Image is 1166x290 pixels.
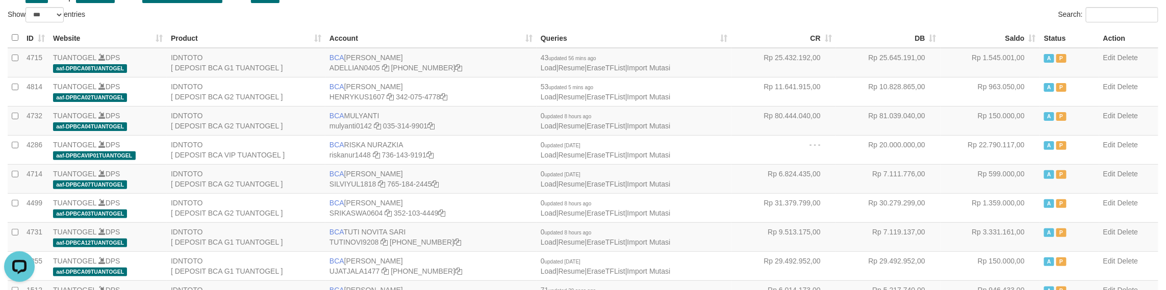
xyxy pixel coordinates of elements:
span: aaf-DPBCA08TUANTOGEL [53,64,127,73]
a: Load [541,267,556,275]
td: [PERSON_NAME] 342-075-4778 [325,77,537,106]
a: Resume [559,209,585,217]
span: Paused [1056,257,1067,266]
a: Resume [559,267,585,275]
td: Rp 3.331.161,00 [941,222,1040,251]
a: Edit [1103,83,1116,91]
a: Copy 5665095298 to clipboard [454,238,461,246]
td: [PERSON_NAME] [PHONE_NUMBER] [325,251,537,280]
a: Load [541,238,556,246]
a: Copy SRIKASWA0604 to clipboard [385,209,392,217]
a: Copy 3420754778 to clipboard [441,93,448,101]
td: 4732 [22,106,49,135]
td: Rp 31.379.799,00 [731,193,836,222]
span: updated 8 hours ago [545,114,592,119]
a: Edit [1103,257,1116,265]
td: IDNTOTO [ DEPOSIT BCA G2 TUANTOGEL ] [167,77,325,106]
td: Rp 1.359.000,00 [941,193,1040,222]
span: | | | [541,170,671,188]
a: Resume [559,93,585,101]
td: Rp 81.039.040,00 [836,106,941,135]
td: Rp 10.828.865,00 [836,77,941,106]
th: Status [1040,28,1099,48]
span: 53 [541,83,593,91]
a: TUANTOGEL [53,199,96,207]
span: | | | [541,257,671,275]
a: TUANTOGEL [53,54,96,62]
span: Paused [1056,228,1067,237]
span: Active [1044,54,1054,63]
td: [PERSON_NAME] [PHONE_NUMBER] [325,48,537,77]
a: Copy TUTINOVI9208 to clipboard [381,238,388,246]
a: Copy 5655032115 to clipboard [455,64,463,72]
span: Paused [1056,170,1067,179]
td: Rp 1.545.001,00 [941,48,1040,77]
td: [PERSON_NAME] 352-103-4449 [325,193,537,222]
td: Rp 29.492.952,00 [836,251,941,280]
a: EraseTFList [587,122,625,130]
td: DPS [49,48,167,77]
a: TUANTOGEL [53,228,96,236]
a: Delete [1118,170,1138,178]
a: Delete [1118,228,1138,236]
span: | | | [541,199,671,217]
a: Copy HENRYKUS1607 to clipboard [387,93,394,101]
span: Active [1044,199,1054,208]
a: Import Mutasi [627,93,671,101]
td: DPS [49,106,167,135]
td: - - - [731,135,836,164]
td: Rp 25.432.192,00 [731,48,836,77]
span: aaf-DPBCA07TUANTOGEL [53,180,127,189]
span: | | | [541,112,671,130]
span: aaf-DPBCAVIP01TUANTOGEL [53,151,136,160]
span: Active [1044,228,1054,237]
td: DPS [49,77,167,106]
a: Edit [1103,170,1116,178]
a: Load [541,209,556,217]
td: Rp 7.111.776,00 [836,164,941,193]
td: RISKA NURAZKIA 736-143-9191 [325,135,537,164]
a: EraseTFList [587,267,625,275]
a: Resume [559,180,585,188]
a: Edit [1103,54,1116,62]
span: updated [DATE] [545,143,580,148]
a: Copy 3521034449 to clipboard [439,209,446,217]
span: BCA [329,257,344,265]
a: Import Mutasi [627,238,671,246]
a: Import Mutasi [627,151,671,159]
span: | | | [541,83,671,101]
td: Rp 11.641.915,00 [731,77,836,106]
a: Copy 0353149901 to clipboard [427,122,435,130]
td: 4814 [22,77,49,106]
span: BCA [329,170,344,178]
a: EraseTFList [587,93,625,101]
td: [PERSON_NAME] 765-184-2445 [325,164,537,193]
span: aaf-DPBCA04TUANTOGEL [53,122,127,131]
span: BCA [329,199,344,207]
a: TUTINOVI9208 [329,238,378,246]
span: Paused [1056,199,1067,208]
a: Copy mulyanti0142 to clipboard [374,122,381,130]
a: Resume [559,151,585,159]
th: Website: activate to sort column ascending [49,28,167,48]
span: Paused [1056,141,1067,150]
a: EraseTFList [587,238,625,246]
span: aaf-DPBCA02TUANTOGEL [53,93,127,102]
a: Load [541,64,556,72]
td: Rp 7.119.137,00 [836,222,941,251]
a: Import Mutasi [627,267,671,275]
a: EraseTFList [587,64,625,72]
td: Rp 150.000,00 [941,106,1040,135]
a: Delete [1118,112,1138,120]
span: Active [1044,112,1054,121]
a: Load [541,93,556,101]
a: Edit [1103,228,1116,236]
td: IDNTOTO [ DEPOSIT BCA G2 TUANTOGEL ] [167,164,325,193]
th: Product: activate to sort column ascending [167,28,325,48]
a: Resume [559,122,585,130]
span: updated 8 hours ago [545,230,592,235]
span: Paused [1056,54,1067,63]
td: Rp 9.513.175,00 [731,222,836,251]
span: updated 8 hours ago [545,201,592,206]
span: BCA [329,54,344,62]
